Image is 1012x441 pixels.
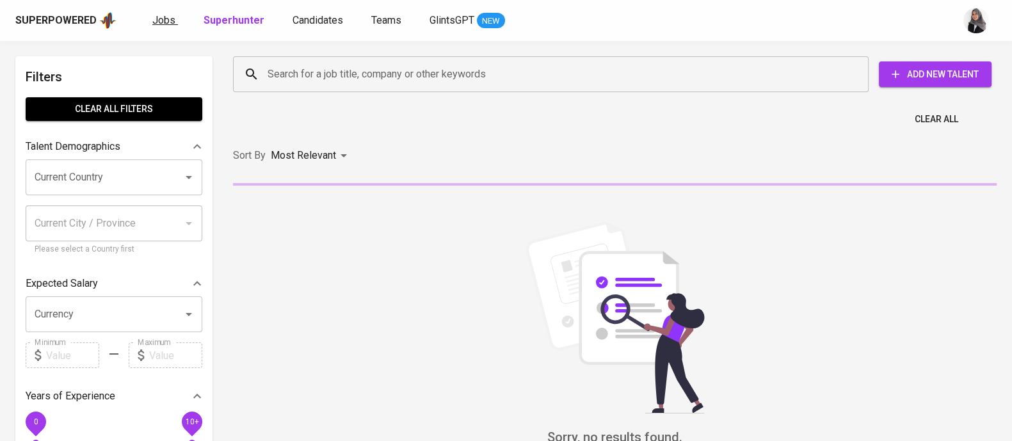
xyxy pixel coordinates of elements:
p: Talent Demographics [26,139,120,154]
span: Candidates [293,14,343,26]
input: Value [46,342,99,368]
a: Superhunter [204,13,267,29]
span: 10+ [185,417,198,426]
span: 0 [33,417,38,426]
p: Please select a Country first [35,243,193,256]
button: Add New Talent [879,61,992,87]
span: Clear All filters [36,101,192,117]
div: Talent Demographics [26,134,202,159]
a: Jobs [152,13,178,29]
p: Years of Experience [26,389,115,404]
span: NEW [477,15,505,28]
div: Expected Salary [26,271,202,296]
span: Clear All [915,111,958,127]
img: app logo [99,11,116,30]
div: Most Relevant [271,144,351,168]
span: Add New Talent [889,67,981,83]
a: Superpoweredapp logo [15,11,116,30]
a: GlintsGPT NEW [430,13,505,29]
div: Superpowered [15,13,97,28]
h6: Filters [26,67,202,87]
span: Teams [371,14,401,26]
span: Jobs [152,14,175,26]
a: Candidates [293,13,346,29]
button: Clear All filters [26,97,202,121]
input: Value [149,342,202,368]
button: Clear All [910,108,963,131]
p: Sort By [233,148,266,163]
button: Open [180,168,198,186]
img: file_searching.svg [519,221,711,413]
b: Superhunter [204,14,264,26]
button: Open [180,305,198,323]
a: Teams [371,13,404,29]
img: sinta.windasari@glints.com [963,8,989,33]
p: Most Relevant [271,148,336,163]
span: GlintsGPT [430,14,474,26]
div: Years of Experience [26,383,202,409]
p: Expected Salary [26,276,98,291]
